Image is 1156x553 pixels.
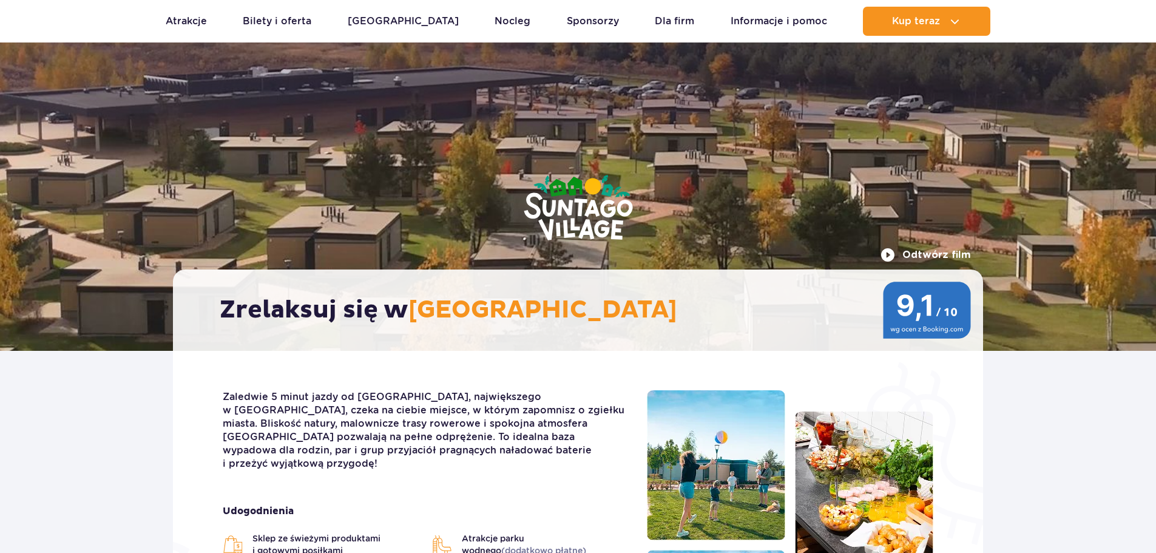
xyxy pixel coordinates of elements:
img: 9,1/10 wg ocen z Booking.com [883,282,971,339]
p: Zaledwie 5 minut jazdy od [GEOGRAPHIC_DATA], największego w [GEOGRAPHIC_DATA], czeka na ciebie mi... [223,390,629,470]
button: Kup teraz [863,7,990,36]
span: [GEOGRAPHIC_DATA] [408,295,677,325]
a: Atrakcje [166,7,207,36]
a: Dla firm [655,7,694,36]
img: Suntago Village [475,127,681,290]
button: Odtwórz film [881,248,971,262]
a: [GEOGRAPHIC_DATA] [348,7,459,36]
a: Sponsorzy [567,7,619,36]
a: Nocleg [495,7,530,36]
a: Informacje i pomoc [731,7,827,36]
span: Kup teraz [892,16,940,27]
a: Bilety i oferta [243,7,311,36]
h2: Zrelaksuj się w [220,295,948,325]
strong: Udogodnienia [223,504,629,518]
